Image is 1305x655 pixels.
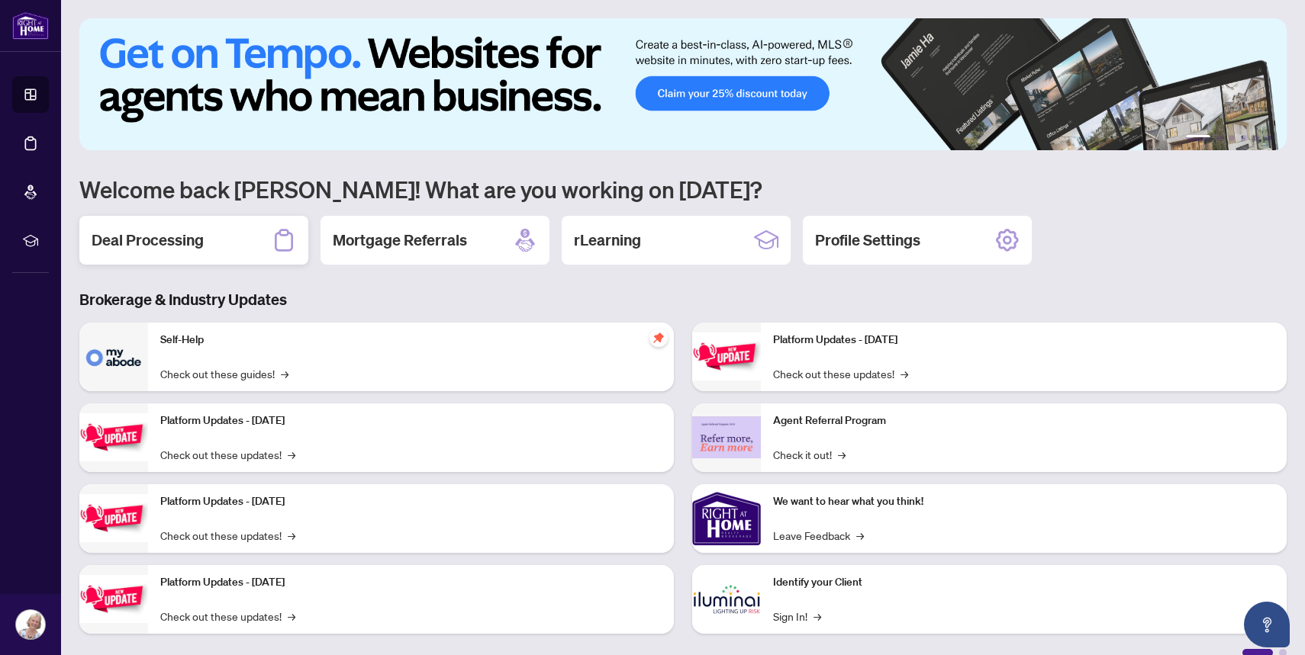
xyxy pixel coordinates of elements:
[692,565,761,634] img: Identify your Client
[79,494,148,542] img: Platform Updates - July 21, 2025
[160,446,295,463] a: Check out these updates!→
[160,365,288,382] a: Check out these guides!→
[649,329,668,347] span: pushpin
[12,11,49,40] img: logo
[856,527,864,544] span: →
[773,446,846,463] a: Check it out!→
[1244,602,1290,647] button: Open asap
[16,610,45,639] img: Profile Icon
[288,446,295,463] span: →
[160,608,295,624] a: Check out these updates!→
[281,365,288,382] span: →
[160,527,295,544] a: Check out these updates!→
[1253,135,1259,141] button: 5
[92,230,204,251] h2: Deal Processing
[773,527,864,544] a: Leave Feedback→
[1241,135,1247,141] button: 4
[160,413,662,429] p: Platform Updates - [DATE]
[814,608,821,624] span: →
[288,527,295,544] span: →
[160,574,662,591] p: Platform Updates - [DATE]
[1186,135,1210,141] button: 1
[692,484,761,553] img: We want to hear what you think!
[773,493,1274,510] p: We want to hear what you think!
[574,230,641,251] h2: rLearning
[773,608,821,624] a: Sign In!→
[1265,135,1271,141] button: 6
[79,289,1287,310] h3: Brokerage & Industry Updates
[815,230,920,251] h2: Profile Settings
[901,365,908,382] span: →
[692,416,761,458] img: Agent Referral Program
[79,323,148,391] img: Self-Help
[288,608,295,624] span: →
[838,446,846,463] span: →
[1229,135,1235,141] button: 3
[1216,135,1223,141] button: 2
[79,413,148,461] img: Platform Updates - September 16, 2025
[773,413,1274,429] p: Agent Referral Program
[692,332,761,380] img: Platform Updates - June 23, 2025
[333,230,467,251] h2: Mortgage Referrals
[773,365,908,382] a: Check out these updates!→
[79,175,1287,204] h1: Welcome back [PERSON_NAME]! What are you working on [DATE]?
[160,493,662,510] p: Platform Updates - [DATE]
[79,18,1287,150] img: Slide 0
[160,332,662,348] p: Self-Help
[773,574,1274,591] p: Identify your Client
[79,575,148,623] img: Platform Updates - July 8, 2025
[773,332,1274,348] p: Platform Updates - [DATE]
